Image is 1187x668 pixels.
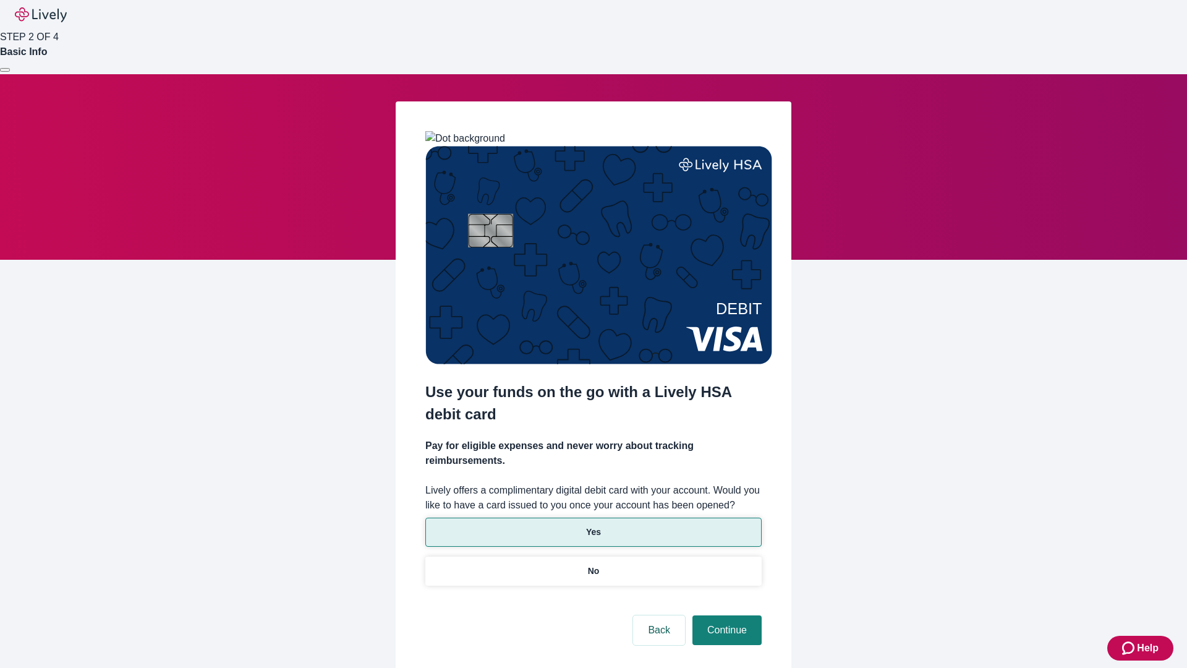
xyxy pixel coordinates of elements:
[425,146,772,364] img: Debit card
[425,381,762,426] h2: Use your funds on the go with a Lively HSA debit card
[425,483,762,513] label: Lively offers a complimentary digital debit card with your account. Would you like to have a card...
[633,615,685,645] button: Back
[425,557,762,586] button: No
[425,131,505,146] img: Dot background
[588,565,600,578] p: No
[1107,636,1173,661] button: Zendesk support iconHelp
[586,526,601,539] p: Yes
[1122,641,1137,656] svg: Zendesk support icon
[1137,641,1159,656] span: Help
[692,615,762,645] button: Continue
[425,518,762,547] button: Yes
[15,7,67,22] img: Lively
[425,439,762,468] h4: Pay for eligible expenses and never worry about tracking reimbursements.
